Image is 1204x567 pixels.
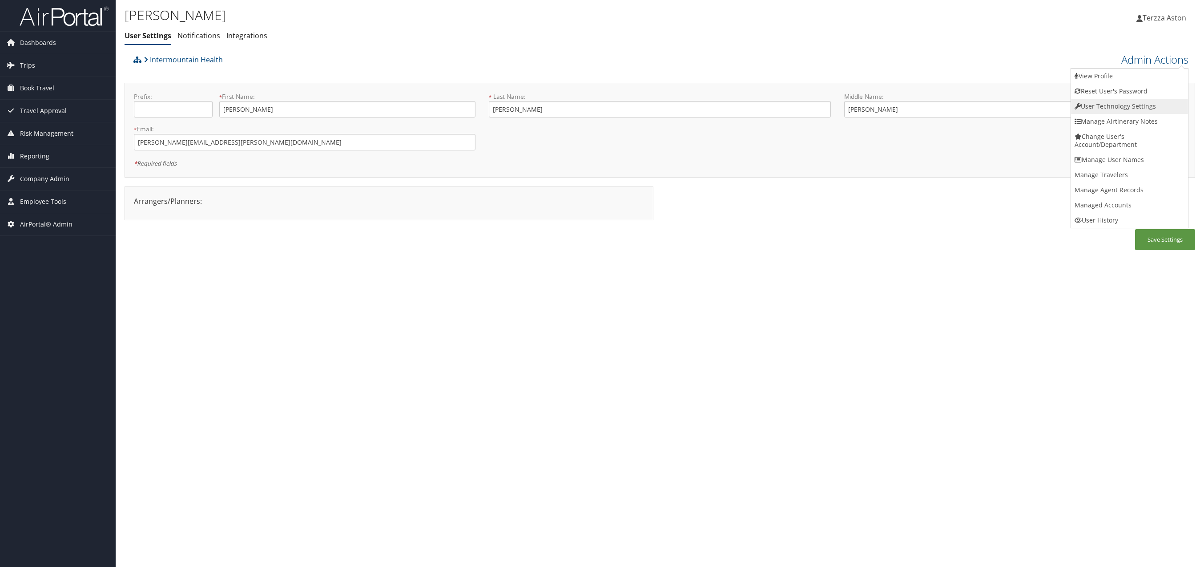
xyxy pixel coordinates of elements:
span: Trips [20,54,35,77]
a: User Technology Settings [1071,99,1188,114]
a: Integrations [226,31,267,40]
a: Reset User's Password [1071,84,1188,99]
span: Book Travel [20,77,54,99]
a: Managed Accounts [1071,198,1188,213]
a: Manage Agent Records [1071,182,1188,198]
a: View Profile [1071,69,1188,84]
span: Dashboards [20,32,56,54]
a: User History [1071,213,1188,228]
a: User Settings [125,31,171,40]
span: Travel Approval [20,100,67,122]
a: Change User's Account/Department [1071,129,1188,152]
a: Admin Actions [1121,52,1188,67]
a: Manage Airtinerary Notes [1071,114,1188,129]
button: Save Settings [1135,229,1195,250]
a: Manage Travelers [1071,167,1188,182]
label: Last Name: [489,92,830,101]
span: AirPortal® Admin [20,213,72,235]
div: Arrangers/Planners: [127,196,651,207]
label: First Name: [219,92,475,101]
em: Required fields [134,159,177,167]
span: Company Admin [20,168,69,190]
label: Prefix: [134,92,213,101]
a: Terzza Aston [1136,4,1195,31]
img: airportal-logo.png [20,6,109,27]
span: Employee Tools [20,190,66,213]
span: Risk Management [20,122,73,145]
label: Email: [134,125,475,134]
label: Middle Name: [844,92,1100,101]
h1: [PERSON_NAME] [125,6,838,24]
a: Intermountain Health [144,51,223,69]
span: Reporting [20,145,49,167]
a: Manage User Names [1071,152,1188,167]
span: Terzza Aston [1143,13,1186,23]
a: Notifications [177,31,220,40]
